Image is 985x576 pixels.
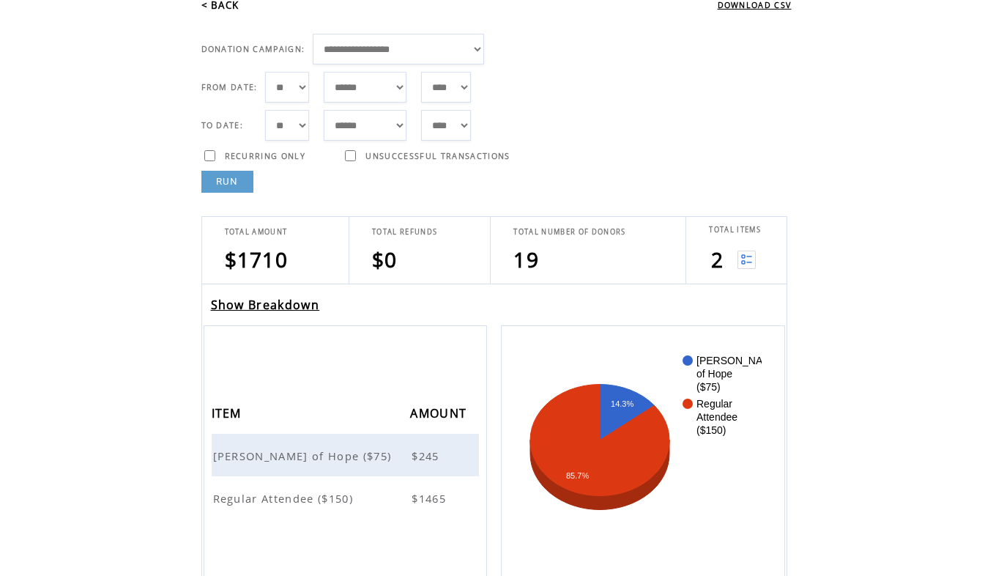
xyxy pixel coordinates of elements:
[412,491,450,506] span: $1465
[213,448,395,461] a: [PERSON_NAME] of Hope ($75)
[225,227,288,237] span: TOTAL AMOUNT
[201,171,253,193] a: RUN
[696,398,732,410] text: Regular
[696,424,726,436] text: ($150)
[213,448,395,463] span: [PERSON_NAME] of Hope ($75)
[412,448,442,463] span: $245
[201,82,258,92] span: FROM DATE:
[225,245,289,273] span: $1710
[212,408,245,417] a: ITEM
[696,411,737,423] text: Attendee
[513,245,539,273] span: 19
[737,251,756,269] img: View list
[211,297,320,313] a: Show Breakdown
[696,381,721,393] text: ($75)
[513,227,625,237] span: TOTAL NUMBER OF DONORS
[696,355,781,366] text: [PERSON_NAME]
[213,491,357,506] span: Regular Attendee ($150)
[410,402,470,429] span: AMOUNT
[212,402,245,429] span: ITEM
[611,399,633,408] text: 14.3%
[201,120,244,130] span: TO DATE:
[372,227,437,237] span: TOTAL REFUNDS
[410,408,470,417] a: AMOUNT
[711,245,724,273] span: 2
[524,348,762,568] svg: A chart.
[365,151,510,161] span: UNSUCCESSFUL TRANSACTIONS
[225,151,306,161] span: RECURRING ONLY
[696,368,732,380] text: of Hope
[566,471,589,480] text: 85.7%
[213,490,357,503] a: Regular Attendee ($150)
[372,245,398,273] span: $0
[709,225,761,235] span: TOTAL ITEMS
[201,44,305,54] span: DONATION CAMPAIGN:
